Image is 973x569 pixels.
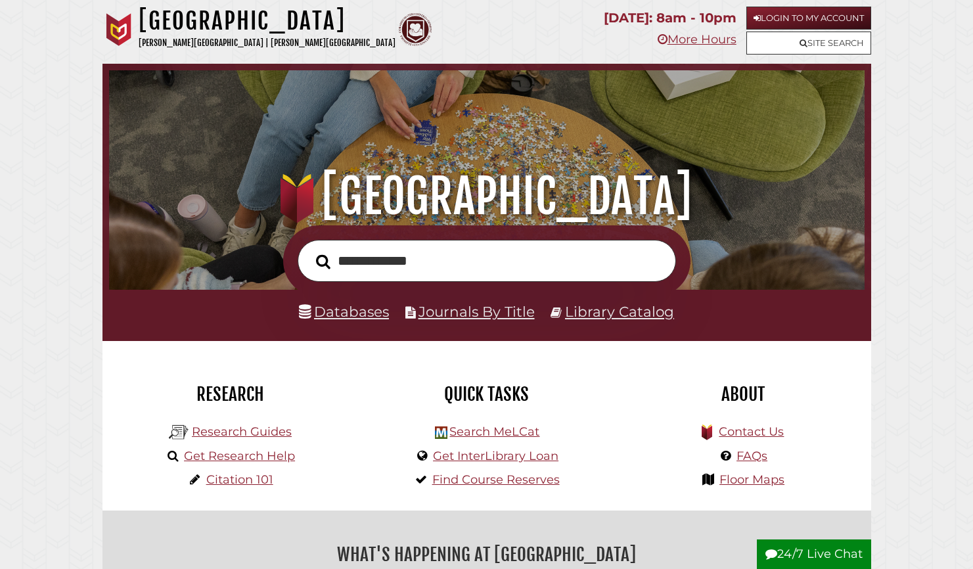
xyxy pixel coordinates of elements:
a: Contact Us [719,424,784,439]
a: Floor Maps [719,472,784,487]
a: Research Guides [192,424,292,439]
a: Databases [299,303,389,320]
h2: Research [112,383,349,405]
a: More Hours [658,32,736,47]
button: Search [309,250,337,273]
h1: [GEOGRAPHIC_DATA] [124,168,850,225]
p: [DATE]: 8am - 10pm [604,7,736,30]
h1: [GEOGRAPHIC_DATA] [139,7,396,35]
a: Search MeLCat [449,424,539,439]
a: Citation 101 [206,472,273,487]
a: Get InterLibrary Loan [433,449,558,463]
a: Find Course Reserves [432,472,560,487]
img: Hekman Library Logo [435,426,447,439]
a: Get Research Help [184,449,295,463]
a: Journals By Title [419,303,535,320]
h2: Quick Tasks [369,383,605,405]
a: Login to My Account [746,7,871,30]
p: [PERSON_NAME][GEOGRAPHIC_DATA] | [PERSON_NAME][GEOGRAPHIC_DATA] [139,35,396,51]
i: Search [316,254,330,269]
img: Hekman Library Logo [169,422,189,442]
img: Calvin Theological Seminary [399,13,432,46]
h2: About [625,383,861,405]
a: FAQs [736,449,767,463]
a: Library Catalog [565,303,674,320]
img: Calvin University [102,13,135,46]
a: Site Search [746,32,871,55]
